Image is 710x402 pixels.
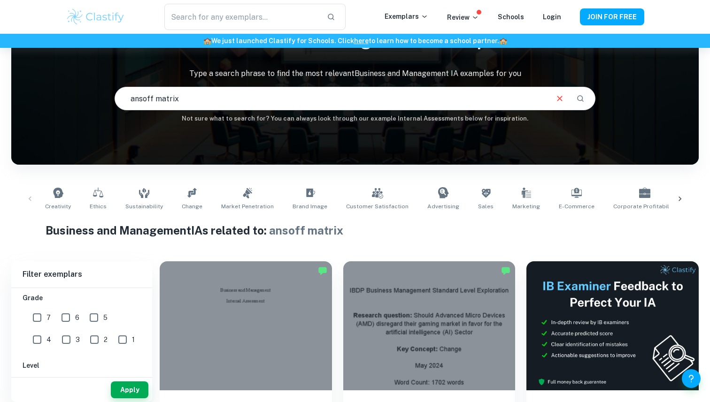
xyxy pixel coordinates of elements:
[125,202,163,211] span: Sustainability
[23,293,141,303] h6: Grade
[478,202,494,211] span: Sales
[66,8,125,26] img: Clastify logo
[182,202,202,211] span: Change
[499,37,507,45] span: 🏫
[75,312,79,323] span: 6
[90,202,107,211] span: Ethics
[385,11,428,22] p: Exemplars
[551,90,569,107] button: Clear
[543,13,561,21] a: Login
[269,224,343,237] span: ansoff matrix
[103,312,108,323] span: 5
[354,37,369,45] a: here
[221,202,274,211] span: Market Penetration
[115,85,548,112] input: E.g. tech company expansion, marketing strategies, motivation theories...
[501,266,510,275] img: Marked
[427,202,459,211] span: Advertising
[46,222,664,239] h1: Business and Management IAs related to:
[164,4,319,30] input: Search for any exemplars...
[46,334,51,345] span: 4
[76,334,80,345] span: 3
[23,360,141,371] h6: Level
[559,202,594,211] span: E-commerce
[447,12,479,23] p: Review
[132,334,135,345] span: 1
[572,91,588,106] button: Search
[11,68,699,79] p: Type a search phrase to find the most relevant Business and Management IA examples for you
[111,381,148,398] button: Apply
[203,37,211,45] span: 🏫
[318,266,327,275] img: Marked
[45,202,71,211] span: Creativity
[682,369,701,388] button: Help and Feedback
[104,334,108,345] span: 2
[580,8,644,25] button: JOIN FOR FREE
[613,202,676,211] span: Corporate Profitability
[498,13,524,21] a: Schools
[2,36,708,46] h6: We just launched Clastify for Schools. Click to learn how to become a school partner.
[11,114,699,123] h6: Not sure what to search for? You can always look through our example Internal Assessments below f...
[526,261,699,390] img: Thumbnail
[346,202,409,211] span: Customer Satisfaction
[46,312,51,323] span: 7
[11,261,152,288] h6: Filter exemplars
[512,202,540,211] span: Marketing
[293,202,327,211] span: Brand Image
